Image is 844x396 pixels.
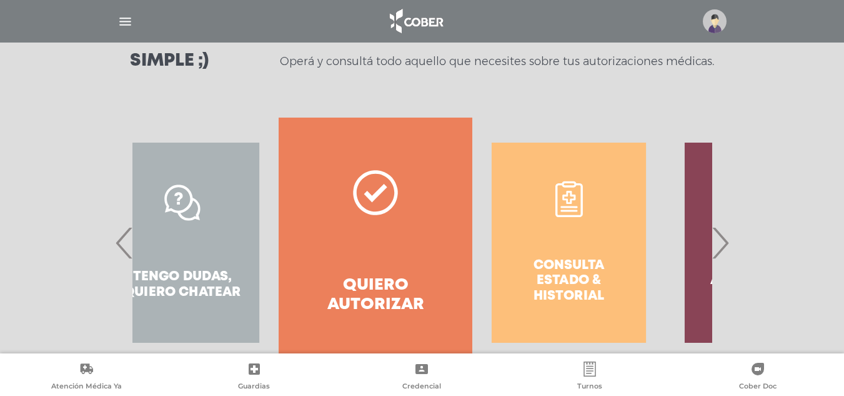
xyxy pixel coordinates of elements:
[112,209,137,277] span: Previous
[673,362,842,393] a: Cober Doc
[402,382,441,393] span: Credencial
[577,382,602,393] span: Turnos
[703,9,727,33] img: profile-placeholder.svg
[383,6,449,36] img: logo_cober_home-white.png
[238,382,270,393] span: Guardias
[279,118,472,368] a: Quiero autorizar
[280,54,714,69] p: Operá y consultá todo aquello que necesites sobre tus autorizaciones médicas.
[2,362,171,393] a: Atención Médica Ya
[708,209,732,277] span: Next
[51,382,122,393] span: Atención Médica Ya
[301,276,449,315] h4: Quiero autorizar
[130,53,209,70] h3: Simple ;)
[506,362,674,393] a: Turnos
[117,14,133,29] img: Cober_menu-lines-white.svg
[685,143,839,343] a: Prácticas de autorización automática
[703,258,822,305] h4: Prácticas de autorización automática
[739,382,777,393] span: Cober Doc
[171,362,339,393] a: Guardias
[338,362,506,393] a: Credencial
